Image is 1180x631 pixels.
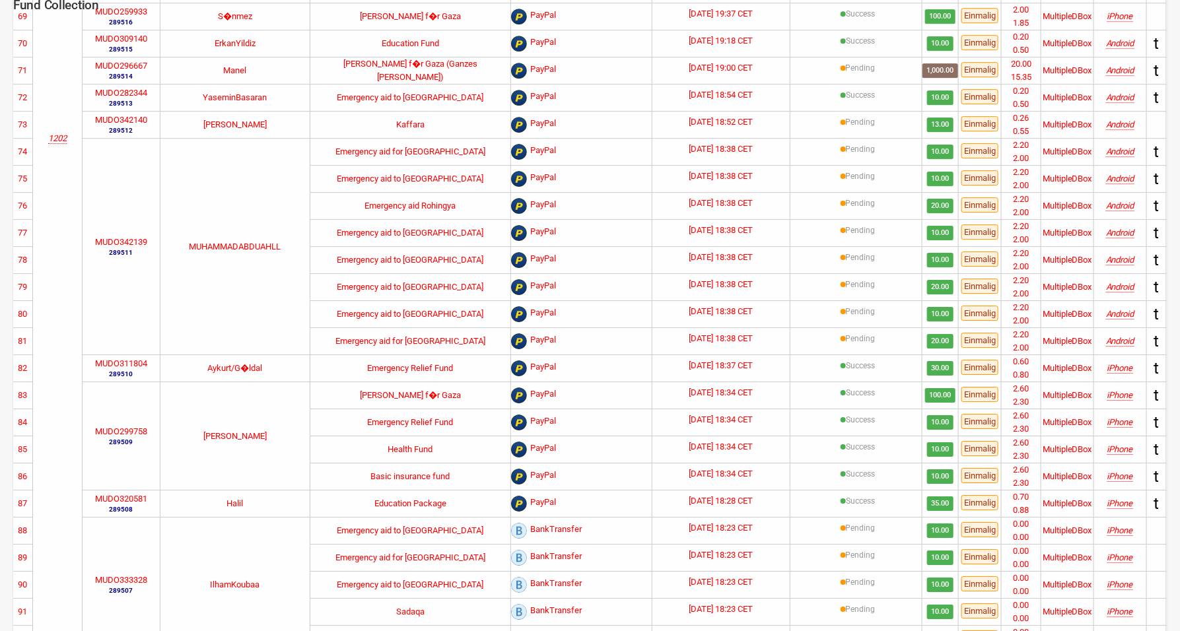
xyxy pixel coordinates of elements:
li: 2.00 [1002,314,1041,327]
li: 0.20 [1002,84,1041,98]
i: Mozilla/5.0 (Linux; Android 11; Infinix X688B Build/RP1A.200720.011; wv) AppleWebKit/537.36 (KHTM... [1106,119,1134,129]
label: [DATE] 18:23 CET [689,576,753,589]
label: Pending [846,549,876,561]
li: 2.30 [1002,477,1041,490]
span: t [1154,467,1160,486]
span: t [1154,61,1160,80]
td: [PERSON_NAME] f�r Gaza [310,382,511,409]
span: 10.00 [927,605,954,619]
label: [DATE] 19:18 CET [689,34,753,48]
td: 72 [13,84,33,111]
span: 10.00 [927,226,954,240]
li: 2.20 [1002,301,1041,314]
td: 81 [13,327,33,354]
span: t [1154,88,1160,107]
td: ErkanYildiz [160,30,310,57]
span: 10.00 [927,442,954,457]
label: [DATE] 18:38 CET [689,305,753,318]
div: MultipleDBox [1043,10,1092,23]
i: Mozilla/5.0 (Linux; Android 10; K) AppleWebKit/537.36 (KHTML, like Gecko) Chrome/140.0.0.0 Mobile... [1106,38,1134,48]
td: [PERSON_NAME] [160,382,310,490]
label: Pending [846,143,876,155]
span: Einmalig [961,143,998,158]
label: Pending [846,333,876,345]
li: 0.00 [1002,599,1041,612]
li: 2.60 [1002,463,1041,477]
span: Einmalig [961,522,998,537]
small: 289508 [95,504,147,514]
span: PayPal [530,279,556,295]
label: Pending [846,251,876,263]
div: MultipleDBox [1043,389,1092,402]
label: [DATE] 18:54 CET [689,88,753,102]
td: 84 [13,409,33,436]
i: Mozilla/5.0 (iPhone; CPU iPhone OS 18_6_2 like Mac OS X) AppleWebKit/605.1.15 (KHTML, like Gecko)... [1107,363,1133,373]
td: Emergency Relief Fund [310,409,511,436]
li: 2.00 [1002,260,1041,273]
div: MultipleDBox [1043,497,1092,510]
label: Pending [846,224,876,236]
li: 2.20 [1002,328,1041,341]
span: Einmalig [961,468,998,483]
span: t [1154,305,1160,323]
div: MultipleDBox [1043,605,1092,618]
td: 77 [13,219,33,246]
label: Pending [846,306,876,317]
i: Mozilla/5.0 (Linux; Android 15; Infinix X6880 Build/AP3A.240905.015.A2; ) AppleWebKit/537.36 (KHT... [1106,336,1134,346]
i: Mozilla/5.0 (iPhone; CPU iPhone OS 18_6_2 like Mac OS X) AppleWebKit/605.1.15 (KHTML, like Gecko)... [1107,417,1133,427]
li: 0.20 [1002,30,1041,44]
small: 289513 [95,98,147,108]
td: Emergency aid for [GEOGRAPHIC_DATA] [310,138,511,165]
span: PayPal [530,63,556,79]
span: PayPal [530,36,556,51]
i: Mozilla/5.0 (Linux; Android 15; Infinix X6880 Build/AP3A.240905.015.A2; ) AppleWebKit/537.36 (KHT... [1106,282,1134,292]
td: Emergency aid to [GEOGRAPHIC_DATA] [310,571,511,598]
span: PayPal [530,333,556,349]
i: Mozilla/5.0 (iPhone; CPU iPhone OS 18_6_2 like Mac OS X) AppleWebKit/605.1.15 (KHTML, like Gecko)... [1107,552,1133,562]
span: PayPal [530,225,556,241]
label: Pending [846,116,876,128]
span: PayPal [530,469,556,484]
span: 10.00 [927,523,954,538]
span: 20.00 [927,280,954,294]
small: 289509 [95,437,147,447]
i: Mozilla/5.0 (Linux; Android 15; Infinix X6880 Build/AP3A.240905.015.A2; ) AppleWebKit/537.36 (KHT... [1106,147,1134,156]
small: 289507 [95,585,147,595]
li: 2.00 [1002,179,1041,192]
td: Health Fund [310,436,511,463]
i: Mozilla/5.0 (Linux; Android 15; Infinix X6880 Build/AP3A.240905.015.A2; ) AppleWebKit/537.36 (KHT... [1106,228,1134,238]
li: 2.30 [1002,395,1041,409]
small: 289515 [95,44,147,54]
span: 20.00 [927,334,954,349]
span: 10.00 [927,307,954,321]
td: Basic insurance fund [310,463,511,490]
div: MultipleDBox [1043,470,1092,483]
li: 2.30 [1002,449,1041,463]
span: t [1154,494,1160,513]
li: 2.00 [1002,3,1041,17]
label: Pending [846,197,876,209]
td: 83 [13,382,33,409]
td: Emergency aid to [GEOGRAPHIC_DATA] [310,273,511,300]
label: [DATE] 18:34 CET [689,467,753,481]
span: 10.00 [927,415,954,430]
span: BankTransfer [530,577,582,593]
td: YaseminBasaran [160,84,310,111]
td: 85 [13,436,33,463]
td: Education Fund [310,30,511,57]
li: 2.20 [1002,166,1041,179]
label: [DATE] 18:23 CET [689,548,753,562]
td: 78 [13,246,33,273]
label: [DATE] 18:38 CET [689,278,753,291]
label: Success [846,495,875,507]
i: Musaid e.V. [48,133,67,143]
td: Aykurt/G�ldal [160,354,310,382]
li: 0.00 [1002,517,1041,531]
div: MultipleDBox [1043,551,1092,564]
div: MultipleDBox [1043,578,1092,591]
div: MultipleDBox [1043,281,1092,294]
span: PayPal [530,252,556,268]
td: 82 [13,354,33,382]
div: MultipleDBox [1043,443,1092,456]
td: S�nmez [160,3,310,30]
